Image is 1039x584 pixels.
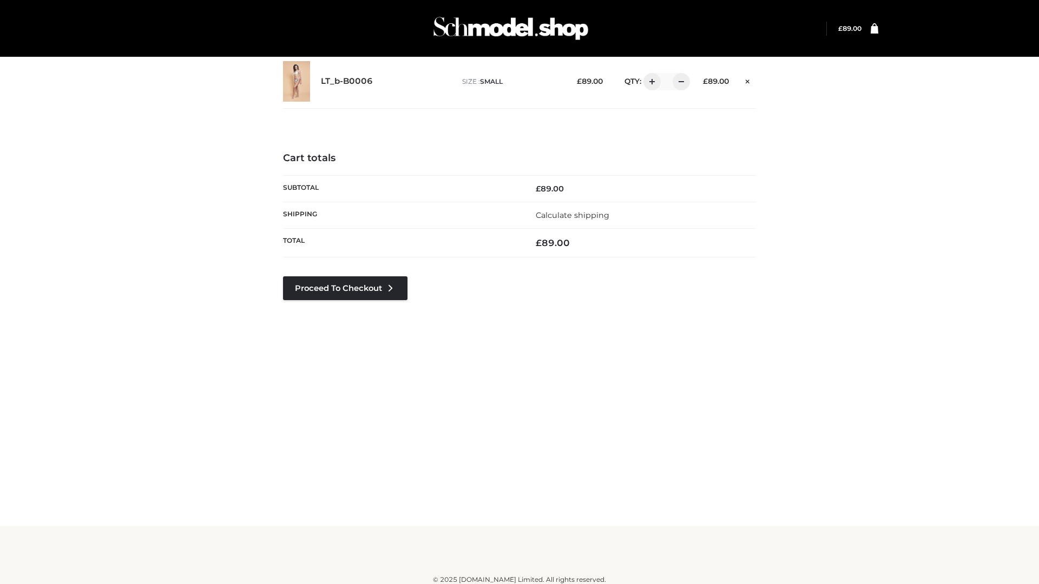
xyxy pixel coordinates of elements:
span: £ [703,77,708,85]
div: QTY: [614,73,686,90]
bdi: 89.00 [536,237,570,248]
span: £ [536,184,541,194]
a: LT_b-B0006 [321,76,373,87]
a: Remove this item [740,73,756,87]
a: Calculate shipping [536,210,609,220]
bdi: 89.00 [838,24,862,32]
th: Shipping [283,202,519,228]
span: £ [536,237,542,248]
a: Proceed to Checkout [283,276,407,300]
bdi: 89.00 [703,77,729,85]
a: £89.00 [838,24,862,32]
span: £ [577,77,582,85]
th: Subtotal [283,175,519,202]
span: SMALL [480,77,503,85]
h4: Cart totals [283,152,756,164]
span: £ [838,24,843,32]
p: size : [462,77,560,87]
th: Total [283,229,519,257]
img: LT_b-B0006 - SMALL [283,61,310,102]
bdi: 89.00 [536,184,564,194]
bdi: 89.00 [577,77,603,85]
img: Schmodel Admin 964 [430,7,592,50]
